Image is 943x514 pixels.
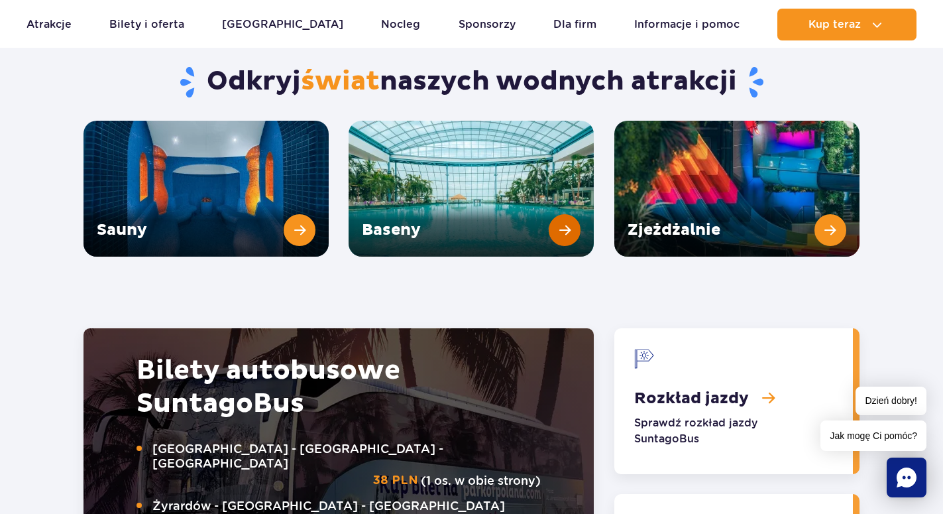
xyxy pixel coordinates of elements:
[373,474,418,488] strong: 38 PLN
[887,458,926,497] div: Chat
[349,121,594,257] a: Baseny
[222,9,343,40] a: [GEOGRAPHIC_DATA]
[152,499,541,513] span: Żyrardów - [GEOGRAPHIC_DATA] - [GEOGRAPHIC_DATA]
[301,65,380,98] span: świat
[808,19,861,31] span: Kup teraz
[777,9,916,40] button: Kup teraz
[856,387,926,415] span: Dzień dobry!
[553,9,596,40] a: Dla firm
[820,420,926,451] span: Jak mogę Ci pomóc?
[83,65,860,99] h2: Odkryj naszych wodnych atrakcji
[152,442,541,471] span: [GEOGRAPHIC_DATA] - [GEOGRAPHIC_DATA] - [GEOGRAPHIC_DATA]
[109,9,184,40] a: Bilety i oferta
[459,9,516,40] a: Sponsorzy
[381,9,420,40] a: Nocleg
[137,354,541,420] h2: Bilety autobusowe Bus
[614,121,860,257] a: Zjeżdżalnie
[137,442,541,488] p: (1 os. w obie strony)
[137,387,253,420] span: Suntago
[634,9,740,40] a: Informacje i pomoc
[27,9,72,40] a: Atrakcje
[614,328,853,474] a: Rozkład jazdy
[83,121,329,257] a: Sauny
